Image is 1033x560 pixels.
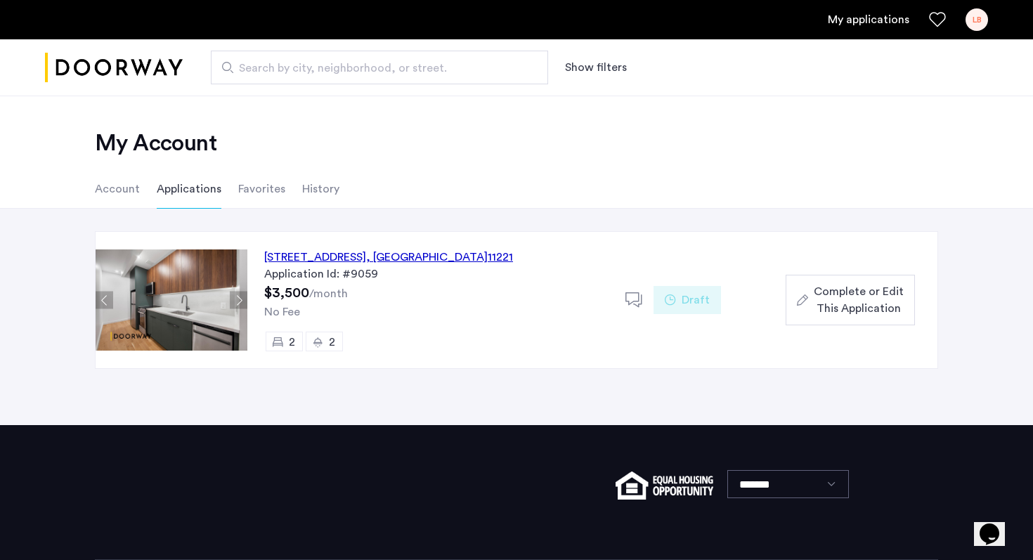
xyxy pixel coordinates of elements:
select: Language select [727,470,849,498]
li: Account [95,169,140,209]
span: , [GEOGRAPHIC_DATA] [366,252,488,263]
h2: My Account [95,129,938,157]
div: [STREET_ADDRESS] 11221 [264,249,513,266]
span: No Fee [264,306,300,318]
img: equal-housing.png [616,471,713,500]
img: logo [45,41,183,94]
li: Applications [157,169,221,209]
button: Next apartment [230,292,247,309]
a: My application [828,11,909,28]
iframe: chat widget [974,504,1019,546]
sub: /month [309,288,348,299]
a: Favorites [929,11,946,28]
a: Cazamio logo [45,41,183,94]
img: Apartment photo [96,249,247,351]
span: 2 [289,337,295,348]
div: LB [966,8,988,31]
input: Apartment Search [211,51,548,84]
span: Search by city, neighborhood, or street. [239,60,509,77]
button: button [786,275,915,325]
span: Draft [682,292,710,308]
li: History [302,169,339,209]
li: Favorites [238,169,285,209]
div: Application Id: #9059 [264,266,609,282]
span: Complete or Edit This Application [814,283,904,317]
span: $3,500 [264,286,309,300]
button: Previous apartment [96,292,113,309]
button: Show or hide filters [565,59,627,76]
span: 2 [329,337,335,348]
